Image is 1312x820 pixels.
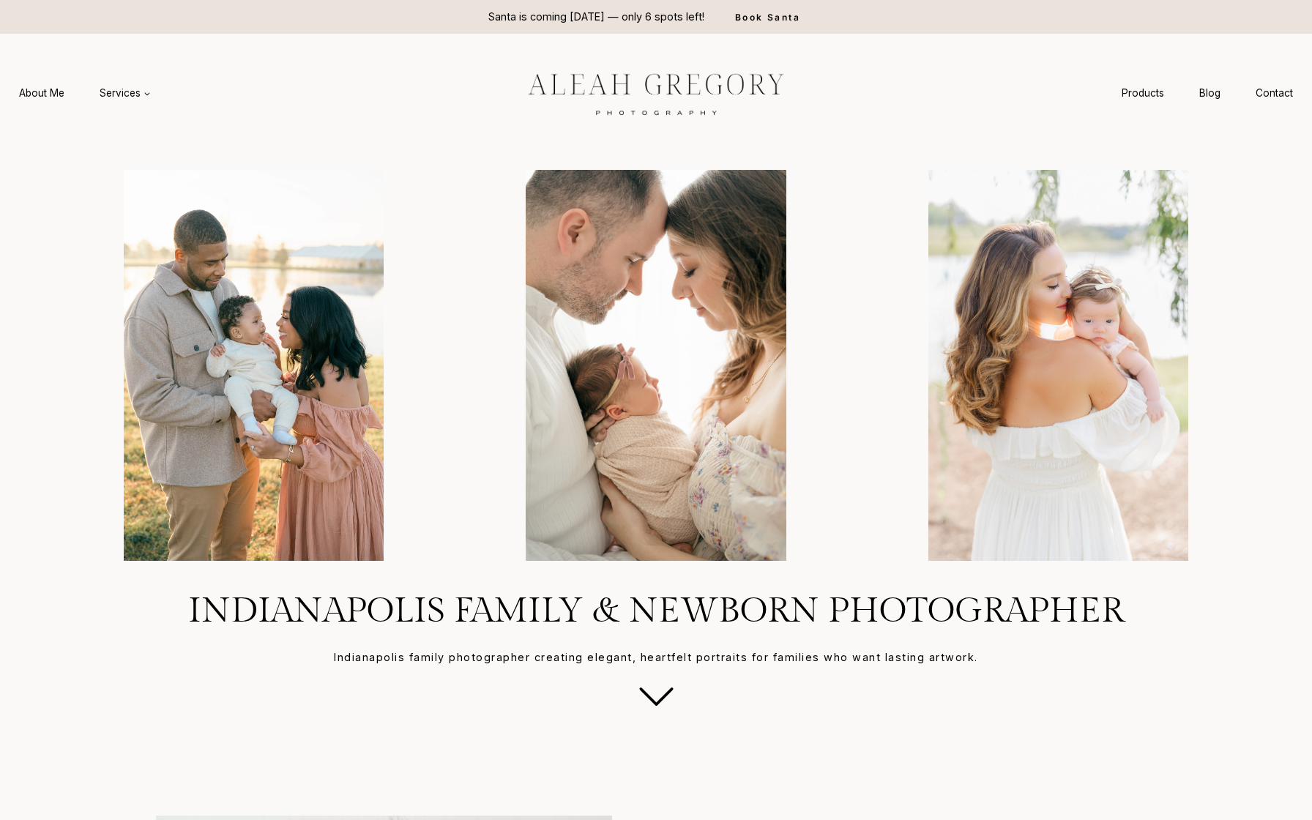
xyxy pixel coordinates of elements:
[461,170,851,560] img: Parents holding their baby lovingly by Indianapolis newborn photographer
[100,86,151,100] span: Services
[1182,80,1238,107] a: Blog
[1,80,168,107] nav: Primary
[1104,80,1311,107] nav: Secondary
[488,9,704,25] p: Santa is coming [DATE] — only 6 spots left!
[35,590,1277,633] h1: Indianapolis Family & Newborn Photographer
[82,80,168,107] a: Services
[1238,80,1311,107] a: Contact
[35,649,1277,666] p: Indianapolis family photographer creating elegant, heartfelt portraits for families who want last...
[1104,80,1182,107] a: Products
[863,170,1253,560] img: mom holding baby on shoulder looking back at the camera outdoors in Carmel, Indiana
[59,170,449,560] img: Family enjoying a sunny day by the lake.
[491,62,821,124] img: aleah gregory logo
[53,170,1259,560] div: Photo Gallery Carousel
[1,80,82,107] a: About Me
